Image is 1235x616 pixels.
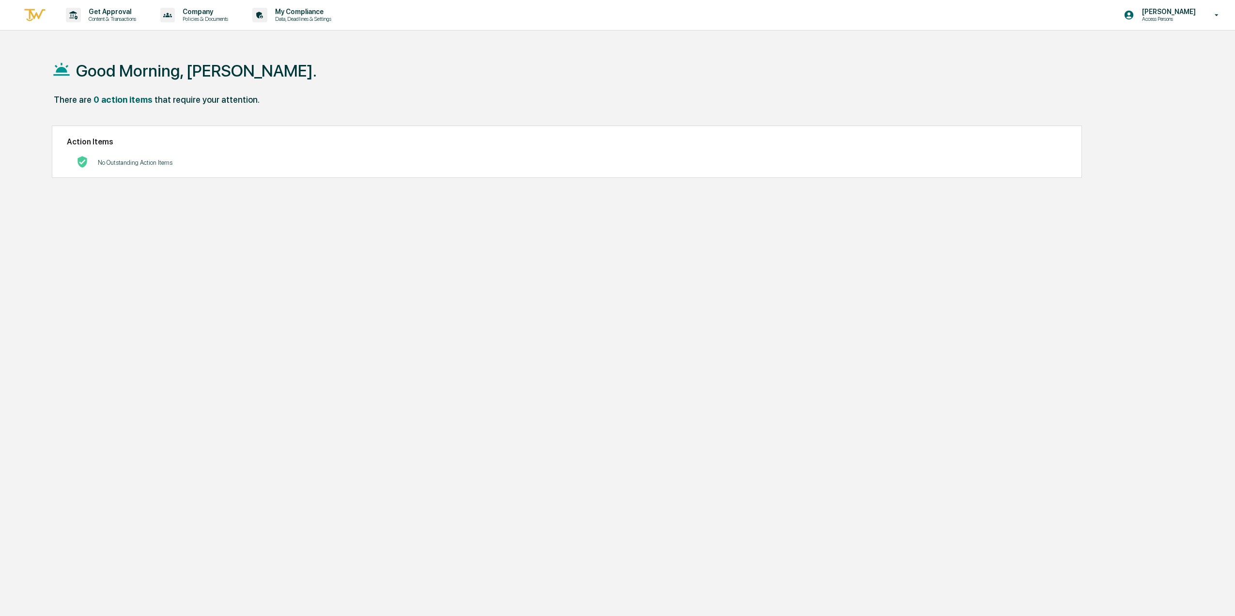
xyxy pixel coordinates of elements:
p: Company [175,8,233,16]
h1: Good Morning, [PERSON_NAME]. [76,61,317,80]
div: There are [54,95,92,105]
p: Policies & Documents [175,16,233,22]
h2: Action Items [67,137,1067,146]
div: 0 action items [93,95,153,105]
p: Access Persons [1134,16,1201,22]
p: [PERSON_NAME] [1134,8,1201,16]
p: Content & Transactions [81,16,141,22]
img: No Actions logo [77,156,88,168]
img: logo [23,7,46,23]
div: that require your attention. [154,95,260,105]
p: My Compliance [267,8,336,16]
p: No Outstanding Action Items [98,159,172,166]
p: Data, Deadlines & Settings [267,16,336,22]
p: Get Approval [81,8,141,16]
